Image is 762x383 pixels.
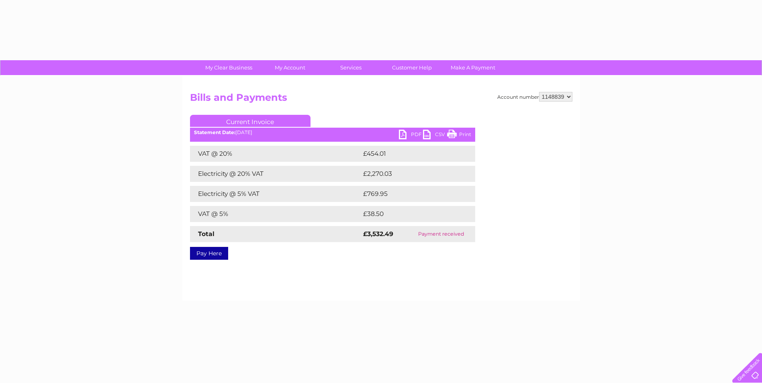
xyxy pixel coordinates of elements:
a: Services [318,60,384,75]
a: CSV [423,130,447,141]
a: My Account [257,60,323,75]
td: £2,270.03 [361,166,463,182]
a: Customer Help [379,60,445,75]
div: [DATE] [190,130,475,135]
td: VAT @ 20% [190,146,361,162]
a: PDF [399,130,423,141]
td: £454.01 [361,146,460,162]
h2: Bills and Payments [190,92,572,107]
a: My Clear Business [196,60,262,75]
a: Current Invoice [190,115,311,127]
td: Payment received [407,226,475,242]
td: £769.95 [361,186,461,202]
td: Electricity @ 20% VAT [190,166,361,182]
b: Statement Date: [194,129,235,135]
strong: £3,532.49 [363,230,393,238]
a: Print [447,130,471,141]
td: VAT @ 5% [190,206,361,222]
a: Pay Here [190,247,228,260]
div: Account number [497,92,572,102]
a: Make A Payment [440,60,506,75]
td: Electricity @ 5% VAT [190,186,361,202]
td: £38.50 [361,206,459,222]
strong: Total [198,230,215,238]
